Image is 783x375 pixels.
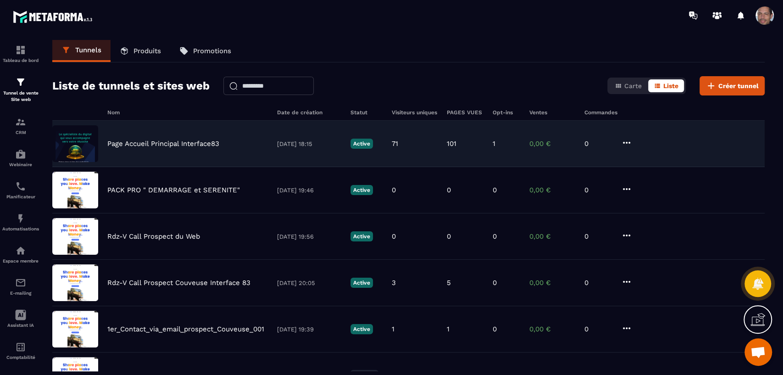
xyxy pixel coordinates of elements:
[447,232,451,241] p: 0
[529,140,575,148] p: 0,00 €
[15,149,26,160] img: automations
[447,186,451,194] p: 0
[52,264,98,301] img: image
[2,70,39,110] a: formationformationTunnel de vente Site web
[2,302,39,335] a: Assistant IA
[350,139,373,149] p: Active
[2,206,39,238] a: automationsautomationsAutomatisations
[75,46,101,54] p: Tunnels
[584,279,612,287] p: 0
[277,280,341,286] p: [DATE] 20:05
[624,82,642,90] span: Carte
[529,232,575,241] p: 0,00 €
[2,130,39,135] p: CRM
[170,40,240,62] a: Promotions
[107,109,268,116] h6: Nom
[133,47,161,55] p: Produits
[493,109,520,116] h6: Opt-ins
[52,311,98,347] img: image
[52,77,210,95] h2: Liste de tunnels et sites web
[2,174,39,206] a: schedulerschedulerPlanificateur
[350,231,373,241] p: Active
[392,325,394,333] p: 1
[277,187,341,194] p: [DATE] 19:46
[584,109,617,116] h6: Commandes
[493,186,497,194] p: 0
[447,140,456,148] p: 101
[2,323,39,328] p: Assistant IA
[392,186,396,194] p: 0
[15,117,26,128] img: formation
[107,140,219,148] p: Page Accueil Principal Interface83
[447,325,450,333] p: 1
[52,125,98,162] img: image
[2,110,39,142] a: formationformationCRM
[584,186,612,194] p: 0
[529,325,575,333] p: 0,00 €
[2,194,39,199] p: Planificateur
[277,109,341,116] h6: Date de création
[584,140,612,148] p: 0
[2,335,39,367] a: accountantaccountantComptabilité
[529,279,575,287] p: 0,00 €
[15,45,26,56] img: formation
[193,47,231,55] p: Promotions
[2,226,39,231] p: Automatisations
[648,79,684,92] button: Liste
[2,355,39,360] p: Comptabilité
[350,185,373,195] p: Active
[13,8,95,25] img: logo
[2,142,39,174] a: automationsautomationsWebinaire
[2,162,39,167] p: Webinaire
[447,279,451,287] p: 5
[15,277,26,288] img: email
[350,278,373,288] p: Active
[15,181,26,192] img: scheduler
[2,291,39,296] p: E-mailing
[663,82,678,90] span: Liste
[107,186,240,194] p: PACK PRO " DEMARRAGE et SERENITE"
[15,341,26,353] img: accountant
[2,238,39,270] a: automationsautomationsEspace membre
[392,140,398,148] p: 71
[392,232,396,241] p: 0
[529,109,575,116] h6: Ventes
[15,77,26,88] img: formation
[52,218,98,255] img: image
[2,58,39,63] p: Tableau de bord
[584,325,612,333] p: 0
[609,79,647,92] button: Carte
[350,324,373,334] p: Active
[529,186,575,194] p: 0,00 €
[584,232,612,241] p: 0
[15,213,26,224] img: automations
[2,90,39,103] p: Tunnel de vente Site web
[493,325,497,333] p: 0
[392,279,396,287] p: 3
[744,338,772,366] div: Ouvrir le chat
[447,109,483,116] h6: PAGES VUES
[392,109,438,116] h6: Visiteurs uniques
[2,270,39,302] a: emailemailE-mailing
[2,258,39,263] p: Espace membre
[52,172,98,208] img: image
[107,325,264,333] p: 1er_Contact_via_email_prospect_Couveuse_001
[2,38,39,70] a: formationformationTableau de bord
[493,279,497,287] p: 0
[107,232,200,241] p: Rdz-V Call Prospect du Web
[493,140,495,148] p: 1
[52,40,111,62] a: Tunnels
[277,233,341,240] p: [DATE] 19:56
[107,279,250,287] p: Rdz-V Call Prospect Couveuse Interface 83
[700,76,765,95] button: Créer tunnel
[277,326,341,333] p: [DATE] 19:39
[15,245,26,256] img: automations
[111,40,170,62] a: Produits
[277,140,341,147] p: [DATE] 18:15
[718,81,759,90] span: Créer tunnel
[350,109,383,116] h6: Statut
[493,232,497,241] p: 0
